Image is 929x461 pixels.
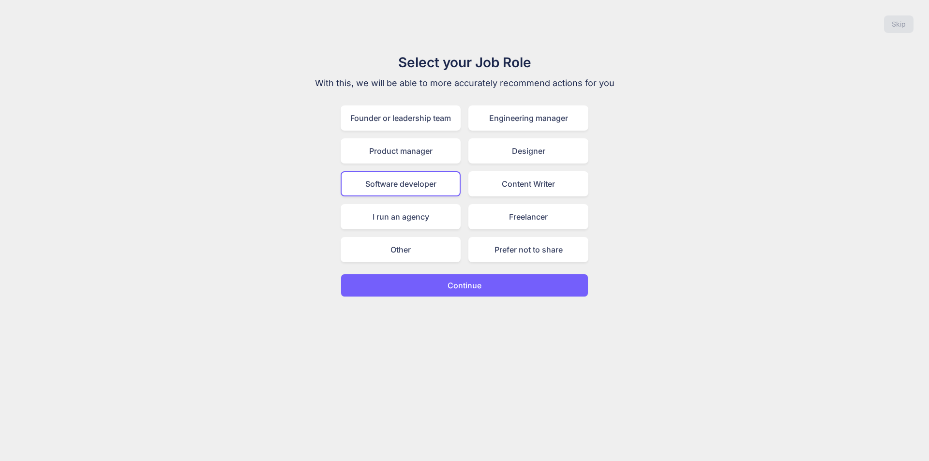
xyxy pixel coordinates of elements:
div: Content Writer [468,171,588,196]
div: Designer [468,138,588,164]
p: With this, we will be able to more accurately recommend actions for you [302,76,627,90]
div: Engineering manager [468,105,588,131]
p: Continue [448,280,481,291]
button: Skip [884,15,914,33]
div: Software developer [341,171,461,196]
h1: Select your Job Role [302,52,627,73]
div: Founder or leadership team [341,105,461,131]
div: Prefer not to share [468,237,588,262]
div: Product manager [341,138,461,164]
div: Other [341,237,461,262]
div: Freelancer [468,204,588,229]
button: Continue [341,274,588,297]
div: I run an agency [341,204,461,229]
